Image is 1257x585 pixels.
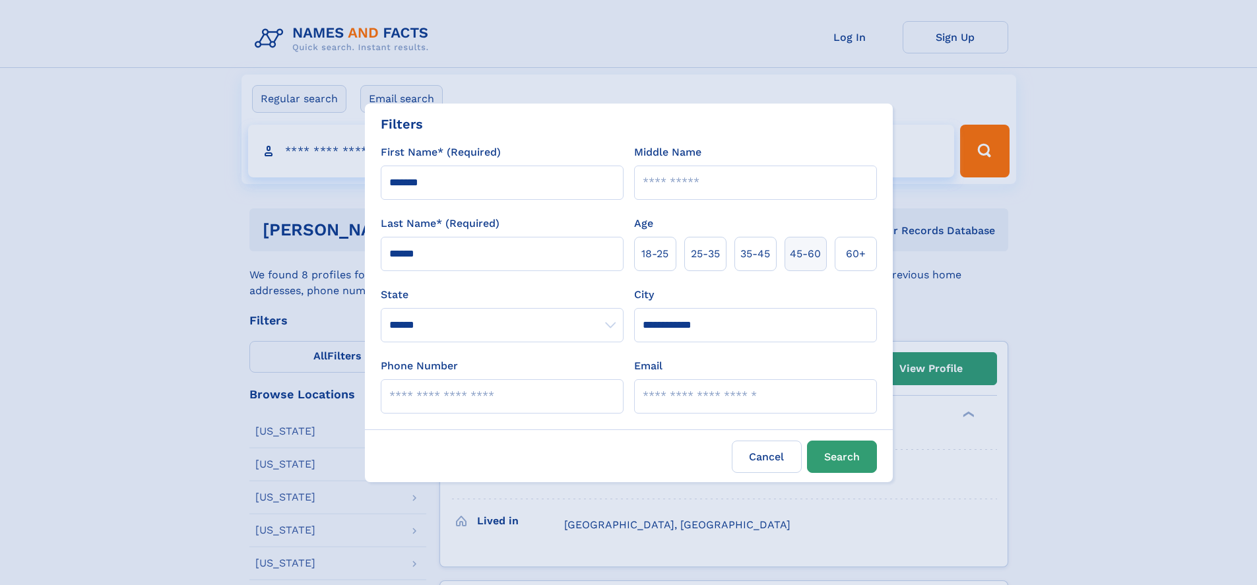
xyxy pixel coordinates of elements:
[381,358,458,374] label: Phone Number
[634,358,662,374] label: Email
[691,246,720,262] span: 25‑35
[381,287,624,303] label: State
[732,441,802,473] label: Cancel
[740,246,770,262] span: 35‑45
[634,144,701,160] label: Middle Name
[381,114,423,134] div: Filters
[790,246,821,262] span: 45‑60
[641,246,668,262] span: 18‑25
[634,287,654,303] label: City
[807,441,877,473] button: Search
[381,216,500,231] label: Last Name* (Required)
[846,246,866,262] span: 60+
[381,144,501,160] label: First Name* (Required)
[634,216,653,231] label: Age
